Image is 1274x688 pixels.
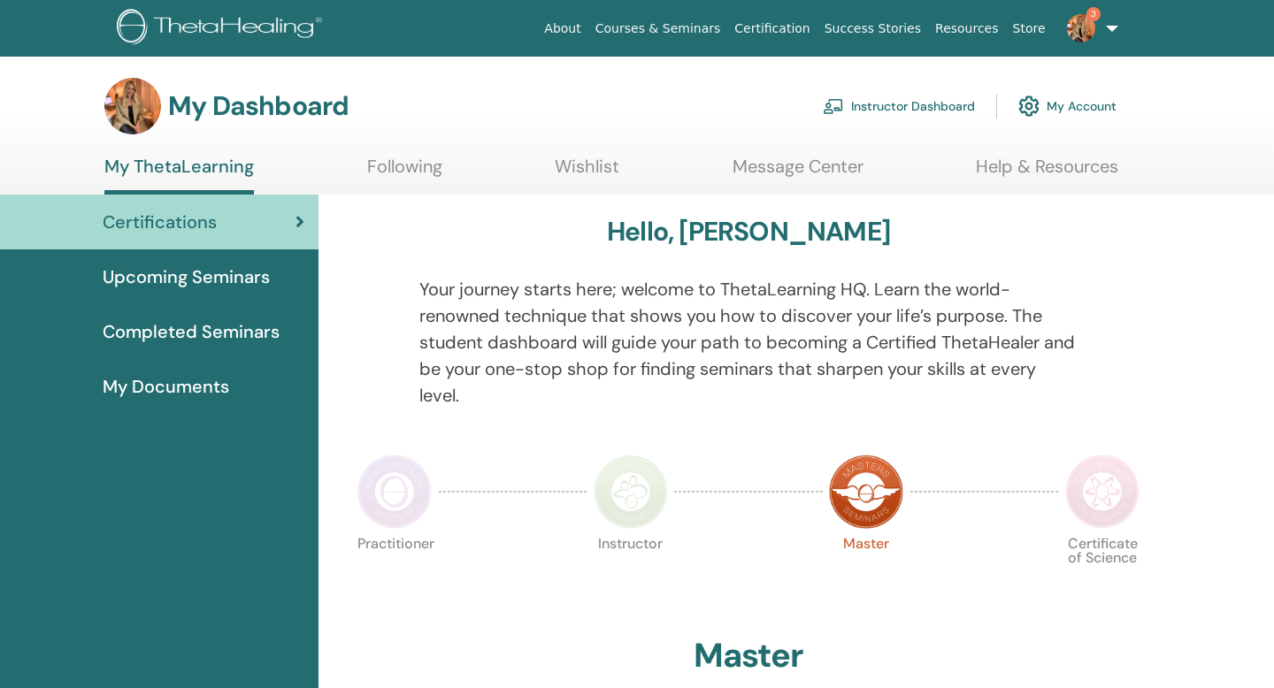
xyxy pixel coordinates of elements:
[588,12,728,45] a: Courses & Seminars
[103,373,229,400] span: My Documents
[103,264,270,290] span: Upcoming Seminars
[823,87,975,126] a: Instructor Dashboard
[1065,455,1140,529] img: Certificate of Science
[594,455,668,529] img: Instructor
[823,98,844,114] img: chalkboard-teacher.svg
[1018,87,1117,126] a: My Account
[1018,91,1040,121] img: cog.svg
[104,78,161,134] img: default.jpg
[537,12,587,45] a: About
[168,90,349,122] h3: My Dashboard
[1006,12,1053,45] a: Store
[103,209,217,235] span: Certifications
[117,9,328,49] img: logo.png
[367,156,442,190] a: Following
[104,156,254,195] a: My ThetaLearning
[976,156,1118,190] a: Help & Resources
[829,455,903,529] img: Master
[733,156,863,190] a: Message Center
[607,216,890,248] h3: Hello, [PERSON_NAME]
[694,636,803,677] h2: Master
[555,156,619,190] a: Wishlist
[928,12,1006,45] a: Resources
[1086,7,1101,21] span: 3
[357,455,432,529] img: Practitioner
[103,318,280,345] span: Completed Seminars
[817,12,928,45] a: Success Stories
[1067,14,1095,42] img: default.jpg
[419,276,1078,409] p: Your journey starts here; welcome to ThetaLearning HQ. Learn the world-renowned technique that sh...
[829,537,903,611] p: Master
[1065,537,1140,611] p: Certificate of Science
[357,537,432,611] p: Practitioner
[727,12,817,45] a: Certification
[594,537,668,611] p: Instructor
